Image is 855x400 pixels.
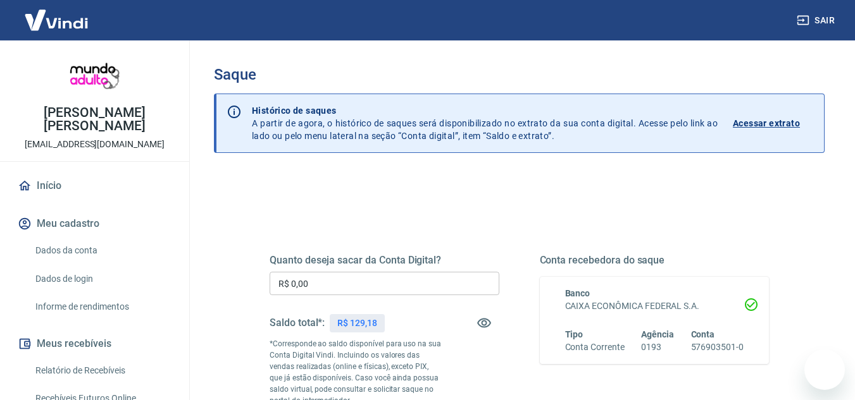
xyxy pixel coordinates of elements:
img: Vindi [15,1,97,39]
iframe: Botão para abrir a janela de mensagens [804,349,845,390]
button: Meu cadastro [15,210,174,238]
h6: CAIXA ECONÔMICA FEDERAL S.A. [565,300,744,313]
h6: Conta Corrente [565,341,625,354]
span: Conta [691,329,715,339]
button: Meus recebíveis [15,330,174,358]
p: R$ 129,18 [337,317,377,330]
h6: 0193 [641,341,674,354]
p: Acessar extrato [733,117,800,130]
p: [EMAIL_ADDRESS][DOMAIN_NAME] [25,138,165,151]
h6: 576903501-0 [691,341,744,354]
p: [PERSON_NAME] [PERSON_NAME] [10,106,179,133]
a: Início [15,172,174,200]
a: Dados de login [30,266,174,292]
span: Banco [565,288,590,298]
img: 7cd79a17-6d3f-4bb2-83e7-f1324f4faea8.jpeg [70,51,120,101]
a: Acessar extrato [733,104,814,142]
a: Informe de rendimentos [30,294,174,320]
span: Agência [641,329,674,339]
a: Relatório de Recebíveis [30,358,174,384]
button: Sair [794,9,840,32]
p: A partir de agora, o histórico de saques será disponibilizado no extrato da sua conta digital. Ac... [252,104,718,142]
h5: Quanto deseja sacar da Conta Digital? [270,254,499,267]
h5: Saldo total*: [270,317,325,329]
a: Dados da conta [30,238,174,264]
h3: Saque [214,66,825,83]
h5: Conta recebedora do saque [540,254,770,267]
span: Tipo [565,329,584,339]
p: Histórico de saques [252,104,718,117]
